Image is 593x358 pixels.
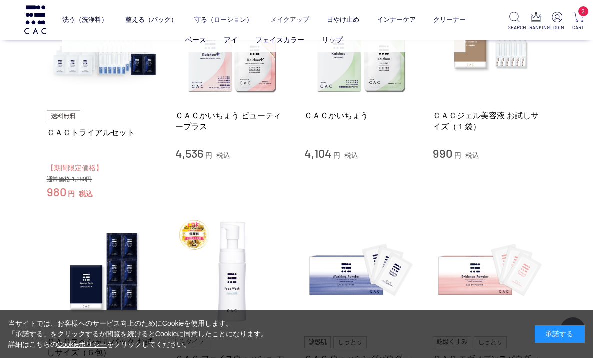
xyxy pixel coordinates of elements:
a: アイ [224,36,238,44]
a: ベース [185,36,206,44]
a: 日やけ止め [327,8,359,32]
span: 税込 [216,151,230,159]
img: logo [23,5,48,34]
a: ＣＡＣジェル美容液 お試しサイズ（１袋） [433,110,547,132]
span: 税込 [465,151,479,159]
span: 税込 [79,190,93,198]
a: インナーケア [377,8,416,32]
img: ＣＡＣ ウォッシングパウダー [304,215,418,329]
span: 980 [47,184,66,199]
a: 整える（パック） [125,8,177,32]
a: RANKING [529,12,543,31]
div: 【期間限定価格】 [47,162,161,174]
a: フェイスカラー [255,36,304,44]
p: LOGIN [550,24,564,31]
div: 承諾する [535,325,585,343]
a: クリーナー [433,8,466,32]
img: 送料無料 [47,110,81,122]
a: リップ [322,36,343,44]
a: ＣＡＣかいちょう [304,110,418,121]
img: ＣＡＣスペシャルパック お試しサイズ（６包） [47,215,161,329]
a: 洗う（洗浄料） [62,8,108,32]
p: RANKING [529,24,543,31]
p: CART [572,24,585,31]
p: SEARCH [508,24,521,31]
a: 守る（ローション） [194,8,253,32]
span: 4,104 [304,146,332,160]
a: LOGIN [550,12,564,31]
div: 通常価格 1,280円 [47,176,161,184]
a: Cookieポリシー [57,340,107,348]
span: 税込 [344,151,358,159]
a: SEARCH [508,12,521,31]
span: 円 [68,190,75,198]
a: ＣＡＣトライアルセット [47,127,161,138]
a: ＣＡＣかいちょう ビューティープラス [175,110,289,132]
span: 円 [454,151,461,159]
a: メイクアップ [270,8,309,32]
span: 円 [333,151,340,159]
img: ＣＡＣ エヴィデンスパウダー [433,215,547,329]
span: 4,536 [175,146,203,160]
span: 990 [433,146,452,160]
div: 当サイトでは、お客様へのサービス向上のためにCookieを使用します。 「承諾する」をクリックするか閲覧を続けるとCookieに同意したことになります。 詳細はこちらの をクリックしてください。 [8,318,268,350]
img: ＣＡＣ フェイスウォッシュ エクストラマイルド [175,215,289,329]
a: 2 CART [572,12,585,31]
span: 2 [578,6,588,16]
span: 円 [205,151,212,159]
